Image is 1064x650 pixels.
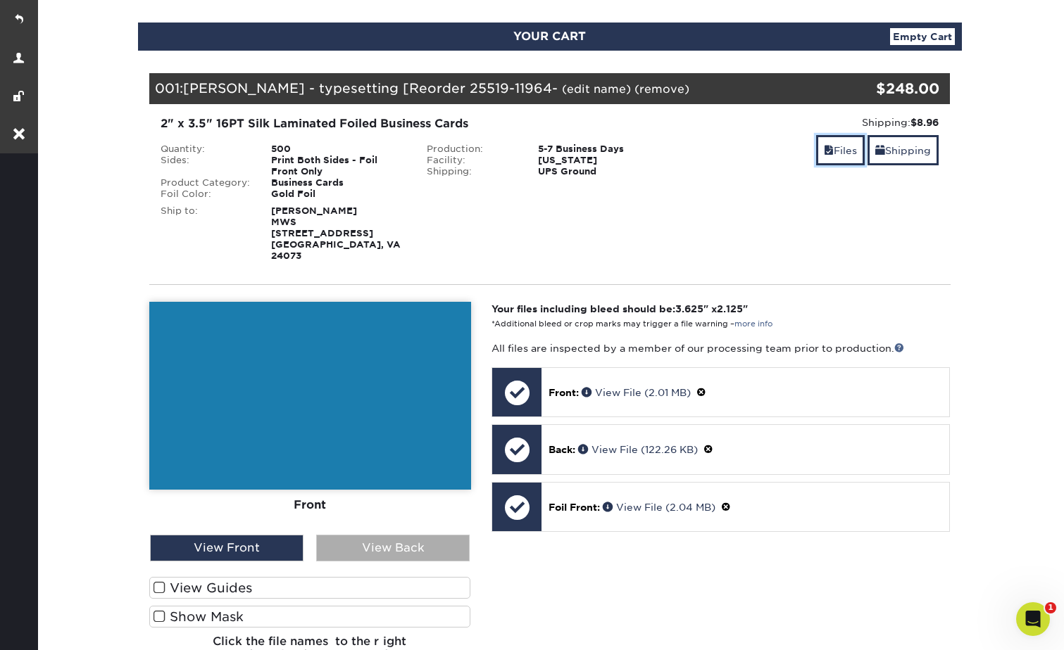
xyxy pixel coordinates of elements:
[149,73,817,104] div: 001:
[527,144,683,155] div: 5-7 Business Days
[582,387,691,398] a: View File (2.01 MB)
[817,78,940,99] div: $248.00
[875,145,885,156] span: shipping
[261,189,416,200] div: Gold Foil
[149,577,471,599] label: View Guides
[527,155,683,166] div: [US_STATE]
[734,319,772,329] a: more info
[549,502,600,513] span: Foil Front:
[271,205,401,261] strong: [PERSON_NAME] MWS [STREET_ADDRESS] [GEOGRAPHIC_DATA], VA 24073
[603,502,715,513] a: View File (2.04 MB)
[513,30,586,43] span: YOUR CART
[675,303,703,314] span: 3.625
[890,28,955,45] a: Empty Cart
[527,166,683,177] div: UPS Ground
[261,177,416,189] div: Business Cards
[1045,602,1056,613] span: 1
[868,135,939,165] a: Shipping
[4,607,120,645] iframe: Google Customer Reviews
[562,82,631,96] a: (edit name)
[261,155,416,177] div: Print Both Sides - Foil Front Only
[492,341,950,355] p: All files are inspected by a member of our processing team prior to production.
[549,387,579,398] span: Front:
[492,319,772,329] small: *Additional bleed or crop marks may trigger a file warning –
[717,303,743,314] span: 2.125
[1016,602,1050,636] iframe: Intercom live chat
[634,82,689,96] a: (remove)
[150,144,261,155] div: Quantity:
[492,303,748,314] strong: Your files including bleed should be: " x "
[816,135,865,165] a: Files
[150,189,261,200] div: Foil Color:
[149,606,471,627] label: Show Mask
[549,444,575,455] span: Back:
[910,117,939,128] strong: $8.96
[316,535,470,561] div: View Back
[416,155,527,166] div: Facility:
[161,115,672,132] div: 2" x 3.5" 16PT Silk Laminated Foiled Business Cards
[694,115,939,129] div: Shipping:
[416,144,527,155] div: Production:
[150,205,261,262] div: Ship to:
[149,490,471,521] div: Front
[150,535,303,561] div: View Front
[824,145,834,156] span: files
[416,166,527,177] div: Shipping:
[578,444,698,455] a: View File (122.26 KB)
[183,80,558,96] span: [PERSON_NAME] - typesetting [Reorder 25519-11964-
[150,177,261,189] div: Product Category:
[150,155,261,177] div: Sides:
[261,144,416,155] div: 500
